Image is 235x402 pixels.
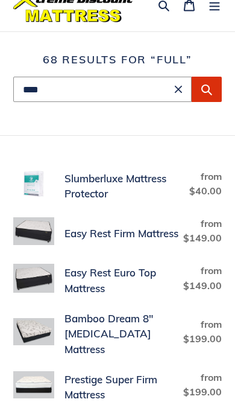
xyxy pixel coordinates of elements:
h1: 68 results for “full” [13,53,222,66]
button: Clear search term [171,82,186,97]
a: Easy Rest Euro Top Mattress [13,263,222,297]
a: Slumberluxe Mattress Protector [13,169,222,203]
input: Search [13,77,192,102]
button: Submit [192,77,222,102]
a: Bamboo Dream 8" Memory Foam Mattress [13,311,222,357]
a: Easy Rest Firm Mattress [13,216,222,250]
